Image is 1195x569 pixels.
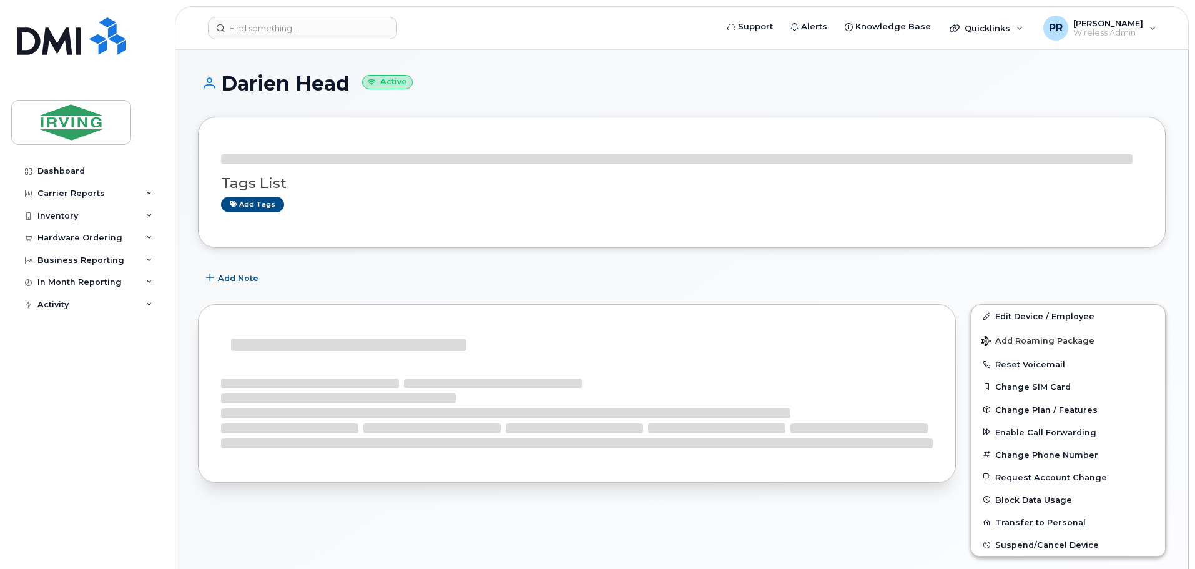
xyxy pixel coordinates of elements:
button: Suspend/Cancel Device [971,533,1165,556]
span: Enable Call Forwarding [995,427,1096,437]
button: Transfer to Personal [971,511,1165,533]
h1: Darien Head [198,72,1166,94]
span: Suspend/Cancel Device [995,540,1099,550]
button: Enable Call Forwarding [971,421,1165,443]
span: Add Roaming Package [981,336,1094,348]
h3: Tags List [221,176,1143,191]
a: Add tags [221,197,284,212]
small: Active [362,75,413,89]
button: Change Phone Number [971,443,1165,466]
button: Block Data Usage [971,488,1165,511]
button: Add Note [198,267,269,289]
span: Add Note [218,272,258,284]
button: Change SIM Card [971,375,1165,398]
button: Add Roaming Package [971,327,1165,353]
button: Request Account Change [971,466,1165,488]
a: Edit Device / Employee [971,305,1165,327]
button: Reset Voicemail [971,353,1165,375]
span: Change Plan / Features [995,405,1098,414]
button: Change Plan / Features [971,398,1165,421]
